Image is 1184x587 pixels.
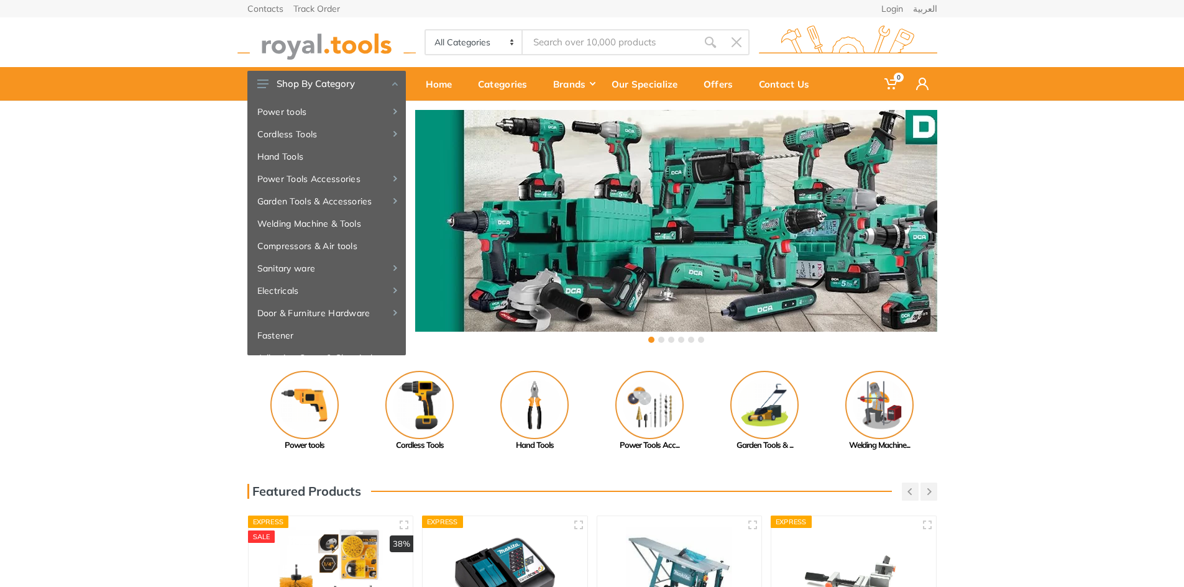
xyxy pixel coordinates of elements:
[417,67,469,101] a: Home
[247,190,406,212] a: Garden Tools & Accessories
[469,71,544,97] div: Categories
[469,67,544,101] a: Categories
[730,371,799,439] img: Royal - Garden Tools & Accessories
[759,25,937,60] img: royal.tools Logo
[247,484,361,499] h3: Featured Products
[523,29,697,55] input: Site search
[695,67,750,101] a: Offers
[913,4,937,13] a: العربية
[247,168,406,190] a: Power Tools Accessories
[247,101,406,123] a: Power tools
[247,371,362,452] a: Power tools
[544,71,603,97] div: Brands
[822,439,937,452] div: Welding Machine...
[707,371,822,452] a: Garden Tools & ...
[247,71,406,97] button: Shop By Category
[426,30,523,54] select: Category
[845,371,914,439] img: Royal - Welding Machine & Tools
[293,4,340,13] a: Track Order
[417,71,469,97] div: Home
[592,439,707,452] div: Power Tools Acc...
[362,371,477,452] a: Cordless Tools
[500,371,569,439] img: Royal - Hand Tools
[237,25,416,60] img: royal.tools Logo
[247,324,406,347] a: Fastener
[822,371,937,452] a: Welding Machine...
[876,67,907,101] a: 0
[362,439,477,452] div: Cordless Tools
[247,4,283,13] a: Contacts
[247,235,406,257] a: Compressors & Air tools
[385,371,454,439] img: Royal - Cordless Tools
[248,516,289,528] div: Express
[603,71,695,97] div: Our Specialize
[695,71,750,97] div: Offers
[707,439,822,452] div: Garden Tools & ...
[247,257,406,280] a: Sanitary ware
[894,73,904,82] span: 0
[270,371,339,439] img: Royal - Power tools
[881,4,903,13] a: Login
[477,371,592,452] a: Hand Tools
[247,212,406,235] a: Welding Machine & Tools
[248,530,275,543] div: SALE
[247,280,406,302] a: Electricals
[592,371,707,452] a: Power Tools Acc...
[603,67,695,101] a: Our Specialize
[771,516,812,528] div: Express
[477,439,592,452] div: Hand Tools
[390,535,413,553] div: 38%
[247,302,406,324] a: Door & Furniture Hardware
[247,439,362,452] div: Power tools
[247,123,406,145] a: Cordless Tools
[615,371,684,439] img: Royal - Power Tools Accessories
[750,71,827,97] div: Contact Us
[247,347,406,369] a: Adhesive, Spray & Chemical
[422,516,463,528] div: Express
[247,145,406,168] a: Hand Tools
[750,67,827,101] a: Contact Us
